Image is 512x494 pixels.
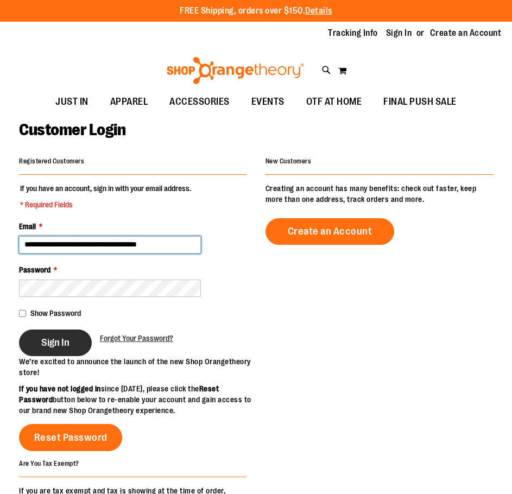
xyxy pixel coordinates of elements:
[383,90,457,114] span: FINAL PUSH SALE
[100,333,173,344] a: Forgot Your Password?
[55,90,89,114] span: JUST IN
[430,27,502,39] a: Create an Account
[328,27,378,39] a: Tracking Info
[266,157,312,165] strong: New Customers
[266,218,395,245] a: Create an Account
[19,222,36,231] span: Email
[305,6,332,16] a: Details
[180,5,332,17] p: FREE Shipping, orders over $150.
[34,432,108,444] span: Reset Password
[251,90,285,114] span: EVENTS
[295,90,373,115] a: OTF AT HOME
[306,90,362,114] span: OTF AT HOME
[372,90,467,115] a: FINAL PUSH SALE
[19,383,256,416] p: since [DATE], please click the button below to re-enable your account and gain access to our bran...
[100,334,173,343] span: Forgot Your Password?
[169,90,230,114] span: ACCESSORIES
[19,384,101,393] strong: If you have not logged in
[19,157,84,165] strong: Registered Customers
[386,27,412,39] a: Sign In
[19,356,256,378] p: We’re excited to announce the launch of the new Shop Orangetheory store!
[20,199,191,210] span: * Required Fields
[165,57,306,84] img: Shop Orangetheory
[19,121,125,139] span: Customer Login
[241,90,295,115] a: EVENTS
[30,309,81,318] span: Show Password
[45,90,99,115] a: JUST IN
[159,90,241,115] a: ACCESSORIES
[110,90,148,114] span: APPAREL
[19,265,50,274] span: Password
[19,459,79,467] strong: Are You Tax Exempt?
[19,424,122,451] a: Reset Password
[19,384,219,404] strong: Reset Password
[99,90,159,115] a: APPAREL
[288,225,372,237] span: Create an Account
[19,330,92,356] button: Sign In
[41,337,69,349] span: Sign In
[266,183,493,205] p: Creating an account has many benefits: check out faster, keep more than one address, track orders...
[19,183,192,210] legend: If you have an account, sign in with your email address.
